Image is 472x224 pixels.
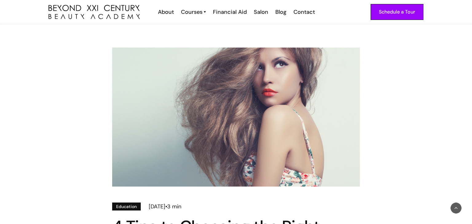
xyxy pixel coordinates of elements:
a: Contact [289,8,318,16]
a: Financial Aid [209,8,250,16]
div: Blog [275,8,286,16]
div: Salon [254,8,268,16]
a: Blog [271,8,289,16]
a: About [154,8,177,16]
img: beyond 21st century beauty academy logo [49,5,140,19]
a: Courses [181,8,206,16]
div: 3 min [167,203,181,210]
div: [DATE] [149,203,165,210]
img: Los Angeles beauty school student [112,48,360,187]
div: Courses [181,8,203,16]
a: Schedule a Tour [371,4,423,20]
a: home [49,5,140,19]
div: Financial Aid [213,8,247,16]
a: Education [112,203,141,210]
div: Schedule a Tour [379,8,415,16]
div: Contact [293,8,315,16]
div: About [158,8,174,16]
div: • [165,203,167,210]
a: Salon [250,8,271,16]
div: Education [116,203,137,210]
